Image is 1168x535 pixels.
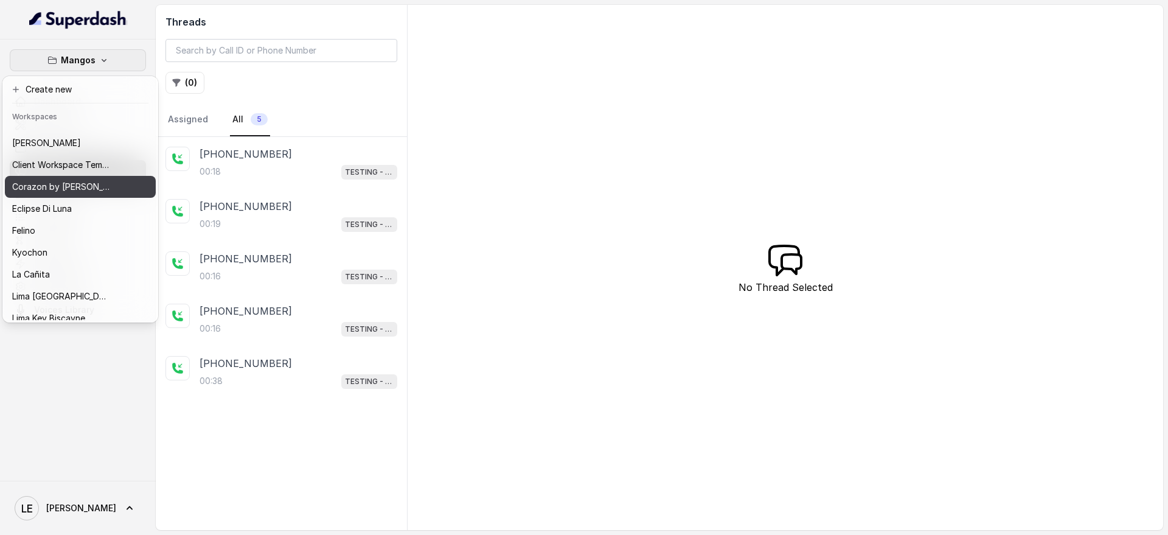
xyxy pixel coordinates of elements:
div: Mangos [2,76,158,323]
p: Felino [12,223,35,238]
p: Mangos [61,53,96,68]
p: Corazon by [PERSON_NAME] [12,180,109,194]
p: Client Workspace Template [12,158,109,172]
p: [PERSON_NAME] [12,136,81,150]
p: Eclipse Di Luna [12,201,72,216]
p: Kyochon [12,245,47,260]
p: La Cañita [12,267,50,282]
button: Mangos [10,49,146,71]
p: Lima Key Biscayne [12,311,85,326]
button: Create new [5,79,156,100]
p: Lima [GEOGRAPHIC_DATA] [12,289,109,304]
header: Workspaces [5,106,156,125]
